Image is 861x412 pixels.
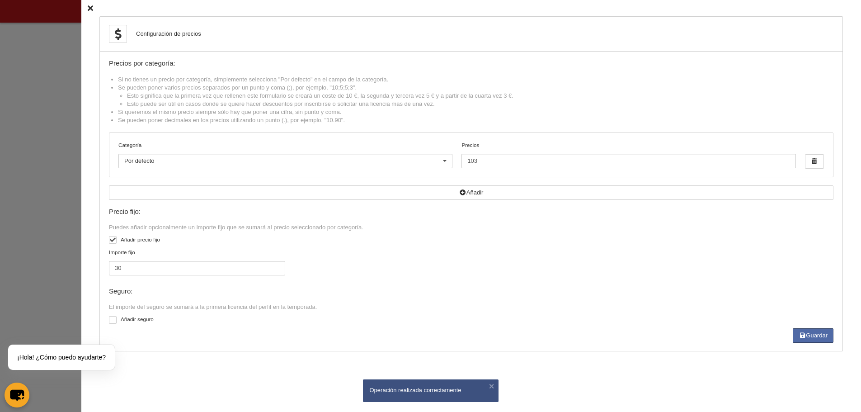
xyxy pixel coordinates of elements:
[109,303,833,311] div: El importe del seguro se sumará a la primera licencia del perfil en la temporada.
[461,154,795,168] input: Precios
[118,76,833,84] li: Si no tienes un precio por categoría, simplemente selecciona "Por defecto" en el campo de la cate...
[118,141,452,149] label: Categoría
[118,116,833,124] li: Se pueden poner decimales en los precios utilizando un punto (.), por ejemplo, "10.90".
[109,223,833,232] div: Puedes añadir opcionalmente un importe fijo que se sumará al precio seleccionado por categoría.
[109,248,285,275] label: Importe fijo
[127,100,833,108] li: Esto puede ser útil en casos donde se quiere hacer descuentos por inscribirse o solicitar una lic...
[461,141,795,168] label: Precios
[88,5,93,11] i: Cerrar
[124,157,155,164] span: Por defecto
[5,383,29,407] button: chat-button
[793,328,833,343] button: Guardar
[109,288,833,295] div: Seguro:
[109,208,833,216] div: Precio fijo:
[118,84,833,108] li: Se pueden poner varios precios separados por un punto y coma (;), por ejemplo, "10;5;5;3".
[487,382,496,391] button: ×
[109,185,833,200] button: Añadir
[127,92,833,100] li: Esto significa que la primera vez que rellenen este formulario se creará un coste de 10 €, la seg...
[118,108,833,116] li: Si queremos el mismo precio siempre sólo hay que poner una cifra, sin punto y coma.
[109,236,833,246] label: Añadir precio fijo
[109,261,285,275] input: Importe fijo
[109,315,833,326] label: Añadir seguro
[8,345,115,370] div: ¡Hola! ¿Cómo puedo ayudarte?
[136,30,201,38] div: Configuración de precios
[109,60,833,67] div: Precios por categoría:
[370,386,492,394] div: Operación realizada correctamente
